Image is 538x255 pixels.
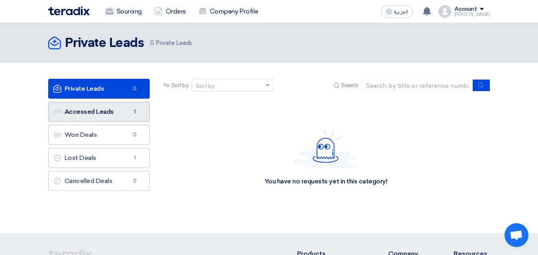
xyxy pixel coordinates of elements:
[130,131,140,139] span: 0
[171,81,189,90] span: Sort by
[294,129,358,168] img: Hello
[48,171,150,191] a: Cancelled Deals0
[130,85,140,93] span: 0
[362,80,473,91] input: Search by title or reference number
[48,148,150,168] a: Lost Deals1
[341,81,358,90] span: Search
[150,39,154,47] span: 0
[192,3,265,20] a: Company Profile
[130,154,140,162] span: 1
[130,108,140,116] span: 1
[196,82,215,90] div: Sort by
[48,125,150,145] a: Won Deals0
[48,6,90,16] img: Teradix logo
[99,3,148,20] a: Sourcing
[48,79,150,99] a: Private Leads0
[454,12,490,17] div: [PERSON_NAME]
[438,5,451,18] img: profile_test.png
[454,6,477,13] div: Account
[505,223,528,247] div: Open chat
[381,5,413,18] button: العربية
[65,35,144,51] h2: Private Leads
[264,177,387,186] div: You have no requests yet in this category!
[148,3,192,20] a: Orders
[48,102,150,122] a: Accessed Leads1
[130,177,140,185] span: 0
[394,9,408,15] span: العربية
[150,39,192,48] span: Private Leads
